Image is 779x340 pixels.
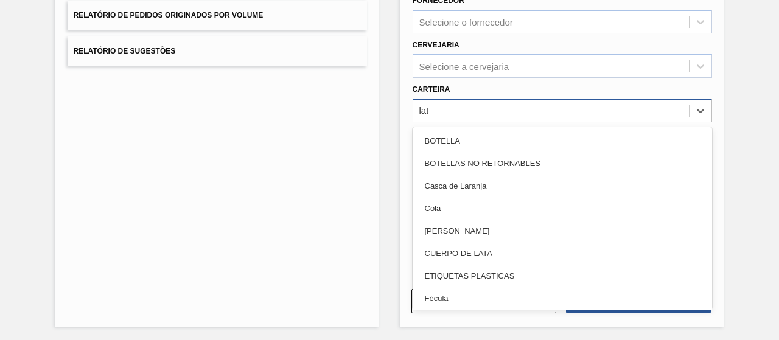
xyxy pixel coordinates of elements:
[413,265,712,287] div: ETIQUETAS PLASTICAS
[413,175,712,197] div: Casca de Laranja
[419,17,513,27] div: Selecione o fornecedor
[68,36,367,66] button: Relatório de Sugestões
[413,220,712,242] div: [PERSON_NAME]
[413,85,450,94] label: Carteira
[411,289,556,313] button: Limpar
[74,11,264,19] span: Relatório de Pedidos Originados por Volume
[68,1,367,30] button: Relatório de Pedidos Originados por Volume
[413,197,712,220] div: Cola
[419,61,509,71] div: Selecione a cervejaria
[413,130,712,152] div: BOTELLA
[413,41,459,49] label: Cervejaria
[413,152,712,175] div: BOTELLAS NO RETORNABLES
[74,47,176,55] span: Relatório de Sugestões
[413,287,712,310] div: Fécula
[413,242,712,265] div: CUERPO DE LATA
